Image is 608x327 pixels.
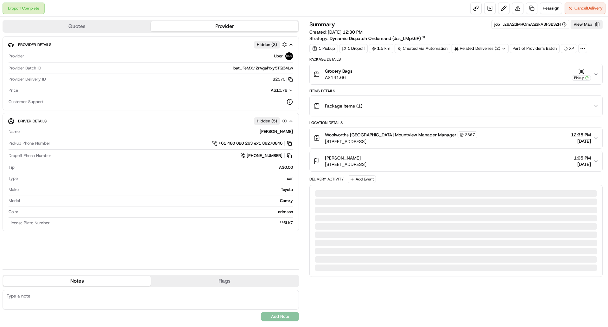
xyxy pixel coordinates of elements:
[17,165,293,170] div: A$0.00
[21,209,293,215] div: crimson
[9,99,43,105] span: Customer Support
[309,35,426,42] div: Strategy:
[309,177,344,182] div: Delivery Activity
[310,64,602,84] button: Grocery BagsA$141.66Pickup
[271,88,287,93] span: A$10.78
[285,52,293,60] img: uber-new-logo.jpeg
[572,68,591,81] button: Pickup
[310,128,602,148] button: Woolworths [GEOGRAPHIC_DATA] Mountview Manager Manager2867[STREET_ADDRESS]12:35 PM[DATE]
[561,44,577,53] div: XP
[325,138,477,145] span: [STREET_ADDRESS]
[18,42,51,47] span: Provider Details
[330,35,426,42] a: Dynamic Dispatch Ondemand (dss_LMpk6P)
[465,132,475,137] span: 2867
[309,120,603,125] div: Location Details
[325,161,366,167] span: [STREET_ADDRESS]
[325,155,361,161] span: [PERSON_NAME]
[237,88,293,93] button: A$10.78
[543,5,559,11] span: Reassign
[151,21,298,31] button: Provider
[3,276,151,286] button: Notes
[330,35,421,42] span: Dynamic Dispatch Ondemand (dss_LMpk6P)
[571,20,603,29] button: View Map
[20,176,293,181] div: car
[212,140,293,147] a: +61 480 020 263 ext. 88270846
[9,53,24,59] span: Provider
[572,75,591,81] div: Pickup
[22,198,293,204] div: Camry
[8,39,294,50] button: Provider DetailsHidden (3)
[9,198,20,204] span: Model
[309,29,363,35] span: Created:
[9,220,50,226] span: License Plate Number
[565,3,605,14] button: CancelDelivery
[309,88,603,94] div: Items Details
[540,3,562,14] button: Reassign
[9,129,20,134] span: Name
[9,88,18,93] span: Price
[9,76,46,82] span: Provider Delivery ID
[339,44,368,53] div: 1 Dropoff
[452,44,509,53] div: Related Deliveries (2)
[9,176,18,181] span: Type
[494,22,567,27] button: job_JZ8A2dMRQmAQSkA3F323ZH
[257,118,277,124] span: Hidden ( 5 )
[273,76,293,82] button: B2570
[9,65,41,71] span: Provider Batch ID
[9,165,15,170] span: Tip
[325,132,456,138] span: Woolworths [GEOGRAPHIC_DATA] Mountview Manager Manager
[325,74,352,81] span: A$141.66
[310,96,602,116] button: Package Items (1)
[309,57,603,62] div: Package Details
[3,21,151,31] button: Quotes
[309,22,335,27] h3: Summary
[348,175,376,183] button: Add Event
[325,103,362,109] span: Package Items ( 1 )
[9,153,51,159] span: Dropoff Phone Number
[240,152,293,159] a: [PHONE_NUMBER]
[257,42,277,48] span: Hidden ( 3 )
[9,141,50,146] span: Pickup Phone Number
[395,44,450,53] a: Created via Automation
[233,65,293,71] span: bat_FeMXvi2rVgalYxy5TQ34Lw
[309,44,338,53] div: 1 Pickup
[247,153,282,159] span: [PHONE_NUMBER]
[18,119,47,124] span: Driver Details
[8,116,294,126] button: Driver DetailsHidden (5)
[218,141,282,146] span: +61 480 020 263 ext. 88270846
[574,161,591,167] span: [DATE]
[9,209,18,215] span: Color
[325,68,352,74] span: Grocery Bags
[574,155,591,161] span: 1:05 PM
[254,41,288,49] button: Hidden (3)
[9,187,19,193] span: Make
[21,187,293,193] div: Toyota
[571,132,591,138] span: 12:35 PM
[151,276,298,286] button: Flags
[571,138,591,144] span: [DATE]
[310,151,602,171] button: [PERSON_NAME][STREET_ADDRESS]1:05 PM[DATE]
[274,53,283,59] span: Uber
[22,129,293,134] div: [PERSON_NAME]
[328,29,363,35] span: [DATE] 12:30 PM
[254,117,288,125] button: Hidden (5)
[369,44,393,53] div: 1.5 km
[574,5,603,11] span: Cancel Delivery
